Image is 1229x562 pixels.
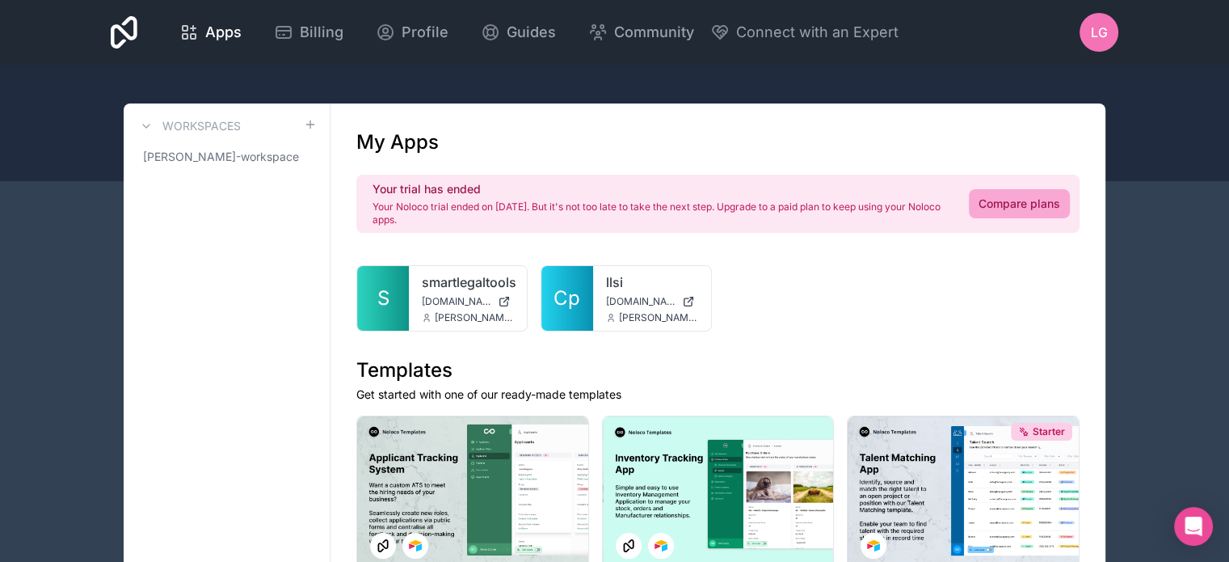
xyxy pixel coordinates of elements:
[356,387,1080,403] p: Get started with one of our ready-made templates
[356,357,1080,383] h1: Templates
[261,15,356,50] a: Billing
[377,285,389,311] span: S
[614,21,694,44] span: Community
[363,15,461,50] a: Profile
[654,539,667,552] img: Airtable Logo
[205,21,242,44] span: Apps
[619,311,698,324] span: [PERSON_NAME][EMAIL_ADDRESS][DOMAIN_NAME]
[736,21,899,44] span: Connect with an Expert
[422,295,514,308] a: [DOMAIN_NAME]
[137,116,241,136] a: Workspaces
[507,21,556,44] span: Guides
[409,539,422,552] img: Airtable Logo
[357,266,409,331] a: S
[372,181,949,197] h2: Your trial has ended
[541,266,593,331] a: Cp
[606,295,698,308] a: [DOMAIN_NAME]
[710,21,899,44] button: Connect with an Expert
[553,285,580,311] span: Cp
[143,149,299,165] span: [PERSON_NAME]-workspace
[166,15,255,50] a: Apps
[1091,23,1108,42] span: LG
[162,118,241,134] h3: Workspaces
[1174,507,1213,546] div: Open Intercom Messenger
[356,129,439,155] h1: My Apps
[435,311,514,324] span: [PERSON_NAME][EMAIL_ADDRESS][DOMAIN_NAME]
[606,273,698,292] a: llsi
[137,142,317,171] a: [PERSON_NAME]-workspace
[468,15,569,50] a: Guides
[575,15,707,50] a: Community
[372,201,949,226] p: Your Noloco trial ended on [DATE]. But it's not too late to take the next step. Upgrade to a paid...
[402,21,448,44] span: Profile
[969,189,1070,218] a: Compare plans
[606,295,676,308] span: [DOMAIN_NAME]
[1033,425,1065,438] span: Starter
[300,21,343,44] span: Billing
[422,295,491,308] span: [DOMAIN_NAME]
[867,539,880,552] img: Airtable Logo
[422,273,514,292] a: smartlegaltools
